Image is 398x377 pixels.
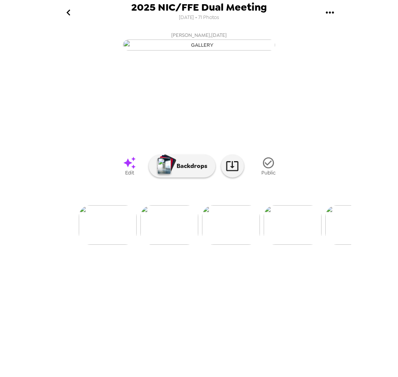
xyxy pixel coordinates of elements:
span: [PERSON_NAME] , [DATE] [171,31,227,40]
img: gallery [202,205,260,245]
a: Edit [111,152,149,180]
img: gallery [140,205,198,245]
button: Backdrops [149,155,215,177]
span: Edit [125,169,134,176]
p: Backdrops [173,162,207,171]
img: gallery [325,205,383,245]
span: 2025 NIC/FFE Dual Meeting [131,2,267,13]
span: [DATE] • 71 Photos [179,13,219,23]
img: gallery [264,205,322,245]
button: Public [250,152,288,180]
button: [PERSON_NAME],[DATE] [47,29,351,53]
span: Public [261,169,275,176]
img: gallery [123,40,275,51]
img: gallery [79,205,137,245]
